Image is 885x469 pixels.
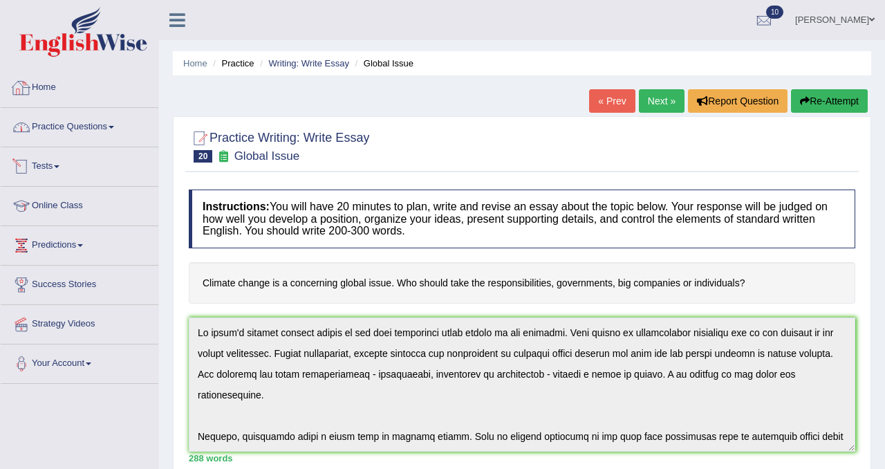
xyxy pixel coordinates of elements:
a: « Prev [589,89,635,113]
li: Practice [209,57,254,70]
a: Strategy Videos [1,305,158,340]
button: Re-Attempt [791,89,868,113]
h2: Practice Writing: Write Essay [189,128,369,163]
a: Next » [639,89,684,113]
a: Home [183,58,207,68]
a: Your Account [1,344,158,379]
b: Instructions: [203,201,270,212]
span: 10 [766,6,783,19]
li: Global Issue [352,57,414,70]
a: Practice Questions [1,108,158,142]
a: Online Class [1,187,158,221]
h4: You will have 20 minutes to plan, write and revise an essay about the topic below. Your response ... [189,190,855,248]
a: Writing: Write Essay [268,58,349,68]
a: Success Stories [1,266,158,300]
span: 20 [194,150,212,163]
a: Home [1,68,158,103]
small: Global Issue [234,149,300,163]
small: Exam occurring question [216,150,230,163]
div: 288 words [189,452,855,465]
a: Predictions [1,226,158,261]
a: Tests [1,147,158,182]
button: Report Question [688,89,788,113]
h4: Climate change is a concerning global issue. Who should take the responsibilities, governments, b... [189,262,855,304]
